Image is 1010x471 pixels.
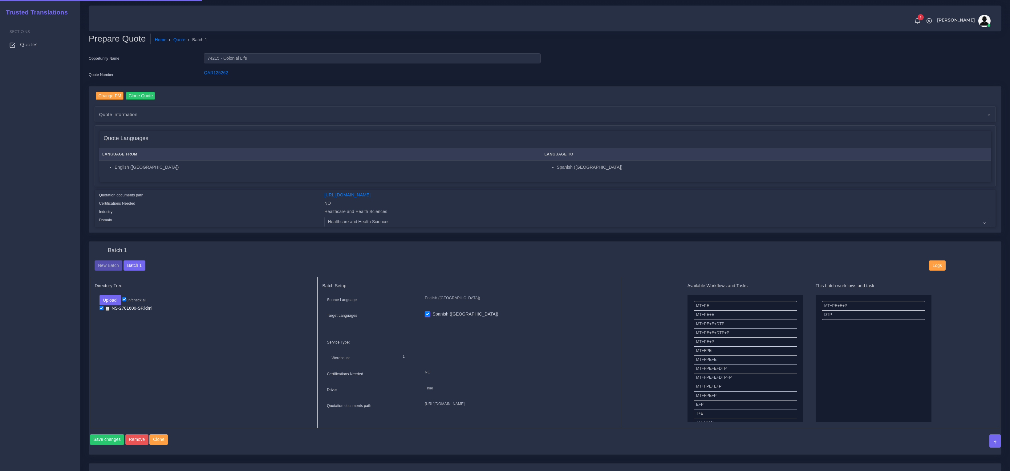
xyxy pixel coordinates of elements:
a: Remove [125,434,150,445]
p: Time [425,385,611,392]
li: T+E [694,409,797,418]
a: Clone [149,434,169,445]
input: Change PM [96,92,124,100]
label: Spanish ([GEOGRAPHIC_DATA]) [432,311,498,317]
label: Certifications Needed [327,371,363,377]
label: Source Language [327,297,357,303]
span: Sections [10,29,30,34]
button: Upload [99,295,121,305]
label: Quotation documents path [99,192,144,198]
h5: This batch workflows and task [816,283,931,288]
span: Quotes [20,41,38,48]
h2: Trusted Translations [2,9,68,16]
p: English ([GEOGRAPHIC_DATA]) [425,295,611,301]
h2: Prepare Quote [89,34,151,44]
a: 1 [912,18,923,24]
a: Quotes [5,38,75,51]
a: Quote [173,37,185,43]
a: Home [155,37,167,43]
label: Domain [99,217,112,223]
li: Batch 1 [185,37,207,43]
h5: Available Workflows and Tasks [688,283,803,288]
button: Remove [125,434,148,445]
button: Batch 1 [124,260,145,271]
li: MT+FPE+E+DTP [694,364,797,373]
th: Language From [99,148,542,161]
li: MT+FPE+P [694,391,797,401]
th: Language To [541,148,991,161]
a: [PERSON_NAME]avatar [934,15,993,27]
span: Quote information [99,111,138,118]
li: MT+PE+E+DTP [694,320,797,329]
a: Batch 1 [124,263,145,268]
label: Driver [327,387,337,392]
label: Service Type: [327,340,350,345]
label: Opportunity Name [89,56,120,61]
li: MT+FPE+E+DTP+P [694,373,797,382]
span: 1 [918,14,924,20]
li: Spanish ([GEOGRAPHIC_DATA]) [557,164,988,171]
li: MT+FPE [694,346,797,356]
label: Wordcount [332,355,350,361]
label: Industry [99,209,113,215]
button: New Batch [95,260,123,271]
li: MT+PE+E+P [822,301,925,311]
h5: Directory Tree [95,283,313,288]
label: un/check all [122,297,146,303]
div: Healthcare and Health Sciences [320,208,996,217]
h5: Batch Setup [322,283,616,288]
h4: Batch 1 [108,247,127,254]
p: NO [425,369,611,376]
li: MT+PE [694,301,797,311]
h4: Quote Languages [104,135,148,142]
li: T+E+DTP [694,418,797,427]
li: MT+PE+E [694,310,797,320]
div: NO [320,200,996,208]
label: Certifications Needed [99,201,136,206]
label: Target Languages [327,313,357,318]
a: New Batch [95,263,123,268]
span: [PERSON_NAME] [937,18,975,22]
li: MT+FPE+E+P [694,382,797,391]
label: Quotation documents path [327,403,371,409]
a: [URL][DOMAIN_NAME] [324,192,371,197]
p: 1 [403,353,606,360]
button: Save changes [90,434,124,445]
li: E+P [694,400,797,409]
button: Clone [149,434,168,445]
li: English ([GEOGRAPHIC_DATA]) [115,164,538,171]
li: DTP [822,310,925,320]
input: un/check all [122,297,126,301]
label: Quote Number [89,72,113,78]
li: MT+PE+E+DTP+P [694,328,797,338]
li: MT+FPE+E [694,355,797,364]
div: Quote information [95,107,996,122]
li: MT+PE+P [694,337,797,347]
img: avatar [978,15,991,27]
input: Clone Quote [126,92,156,100]
a: QAR125262 [204,70,228,75]
span: Logs [933,263,942,268]
button: Logs [929,260,945,271]
a: Trusted Translations [2,7,68,18]
a: NS-2781600-SP.idml [103,305,155,311]
p: [URL][DOMAIN_NAME] [425,401,611,407]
